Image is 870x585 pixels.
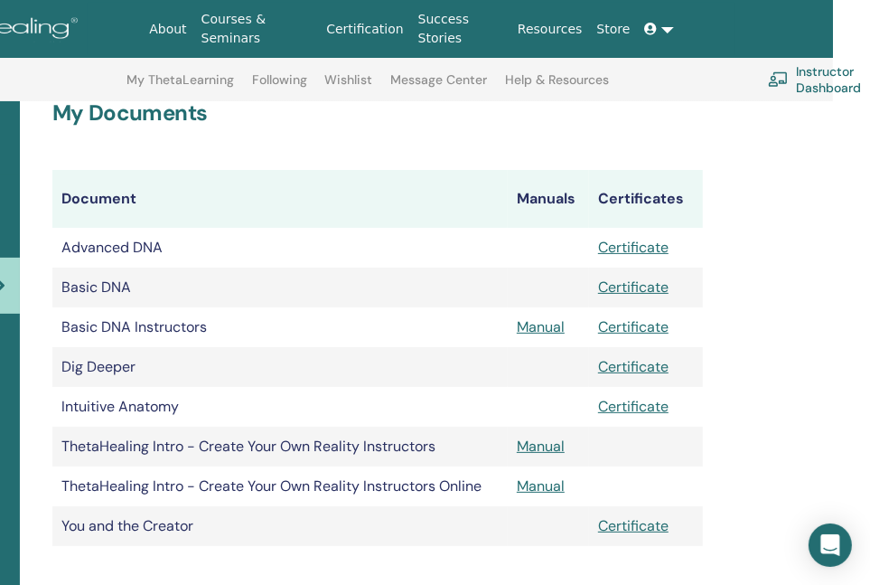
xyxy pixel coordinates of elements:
a: Certificate [598,317,669,336]
a: Courses & Seminars [194,3,320,55]
td: ThetaHealing Intro - Create Your Own Reality Instructors Online [52,467,508,506]
a: Certification [319,13,410,46]
a: Certificate [598,516,669,535]
a: Certificate [598,357,669,376]
td: ThetaHealing Intro - Create Your Own Reality Instructors [52,427,508,467]
a: Resources [510,13,590,46]
img: chalkboard-teacher.svg [768,71,789,87]
a: Message Center [390,72,487,101]
a: Following [252,72,307,101]
h2: My Documents [52,100,703,127]
a: Certificate [598,278,669,297]
a: Store [590,13,638,46]
a: Success Stories [411,3,510,55]
td: Basic DNA [52,268,508,307]
td: Intuitive Anatomy [52,387,508,427]
a: Help & Resources [505,72,609,101]
td: You and the Creator [52,506,508,546]
a: Certificate [598,397,669,416]
td: Advanced DNA [52,228,508,268]
td: Dig Deeper [52,347,508,387]
a: Wishlist [325,72,373,101]
a: Certificate [598,238,669,257]
th: Document [52,170,508,228]
a: Manual [517,437,565,456]
th: Manuals [508,170,589,228]
a: My ThetaLearning [126,72,234,101]
a: Manual [517,317,565,336]
th: Certificates [589,170,703,228]
div: Open Intercom Messenger [809,524,852,567]
a: Manual [517,476,565,495]
a: About [142,13,193,46]
td: Basic DNA Instructors [52,307,508,347]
